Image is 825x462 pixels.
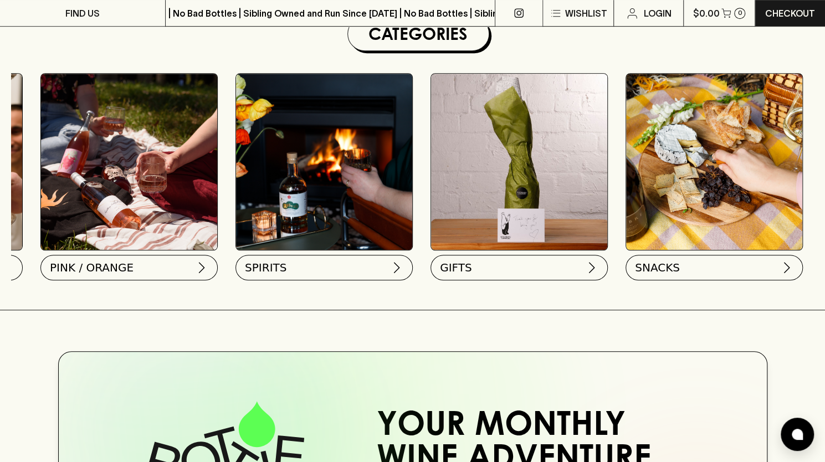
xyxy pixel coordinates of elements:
img: GIFT WRA-16 1 [431,74,607,250]
img: chevron-right.svg [780,261,793,274]
img: chevron-right.svg [585,261,598,274]
img: chevron-right.svg [390,261,403,274]
button: SNACKS [626,255,803,280]
p: 0 [737,10,742,16]
img: bubble-icon [792,429,803,440]
img: gospel_collab-2 1 [41,74,217,250]
img: chevron-right.svg [195,261,208,274]
img: Bottle-Drop 1 [626,74,802,250]
h1: Categories [352,22,484,46]
button: PINK / ORANGE [40,255,218,280]
span: GIFTS [440,260,472,275]
p: Checkout [765,7,815,20]
span: SNACKS [635,260,680,275]
button: SPIRITS [235,255,413,280]
p: Login [643,7,671,20]
button: GIFTS [431,255,608,280]
p: FIND US [65,7,100,20]
p: $0.00 [693,7,719,20]
span: SPIRITS [245,260,286,275]
p: Wishlist [565,7,607,20]
img: gospel_collab-2 1 [236,74,412,250]
span: PINK / ORANGE [50,260,134,275]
